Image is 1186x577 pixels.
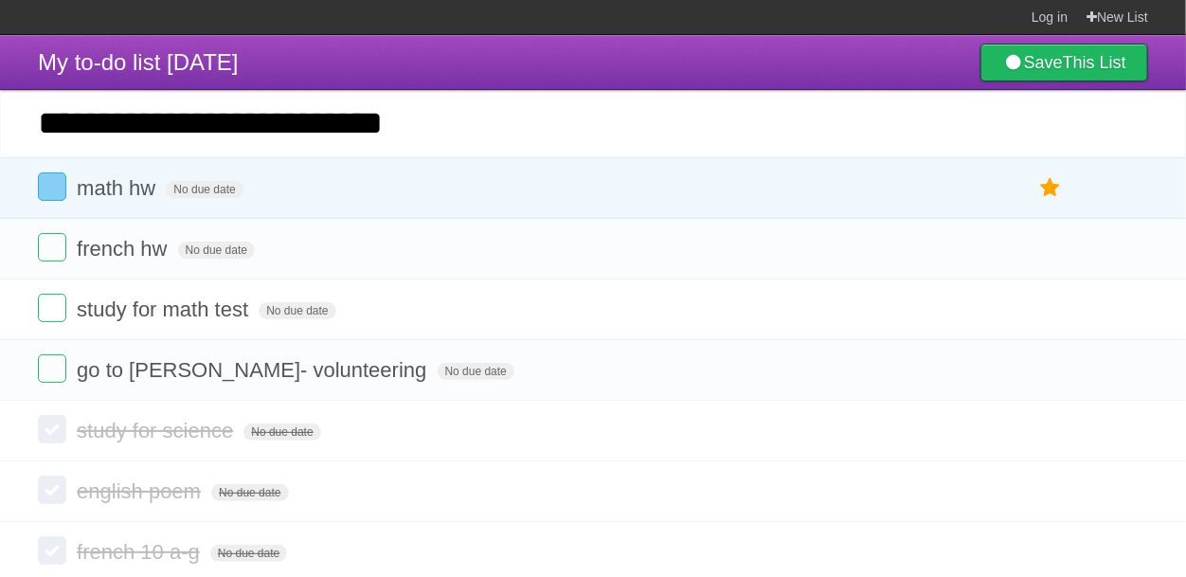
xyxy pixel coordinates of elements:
[211,484,288,501] span: No due date
[980,44,1148,81] a: SaveThis List
[1063,53,1126,72] b: This List
[38,233,66,261] label: Done
[38,172,66,201] label: Done
[77,358,431,382] span: go to [PERSON_NAME]- volunteering
[38,415,66,443] label: Done
[38,354,66,383] label: Done
[210,545,287,562] span: No due date
[259,302,335,319] span: No due date
[438,363,514,380] span: No due date
[77,479,206,503] span: english poem
[77,237,171,261] span: french hw
[1033,172,1069,204] label: Star task
[38,294,66,322] label: Done
[166,181,243,198] span: No due date
[243,424,320,441] span: No due date
[77,176,160,200] span: math hw
[77,298,253,321] span: study for math test
[178,242,255,259] span: No due date
[77,540,205,564] span: french 10 a-g
[38,476,66,504] label: Done
[38,49,239,75] span: My to-do list [DATE]
[77,419,238,442] span: study for science
[38,536,66,565] label: Done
